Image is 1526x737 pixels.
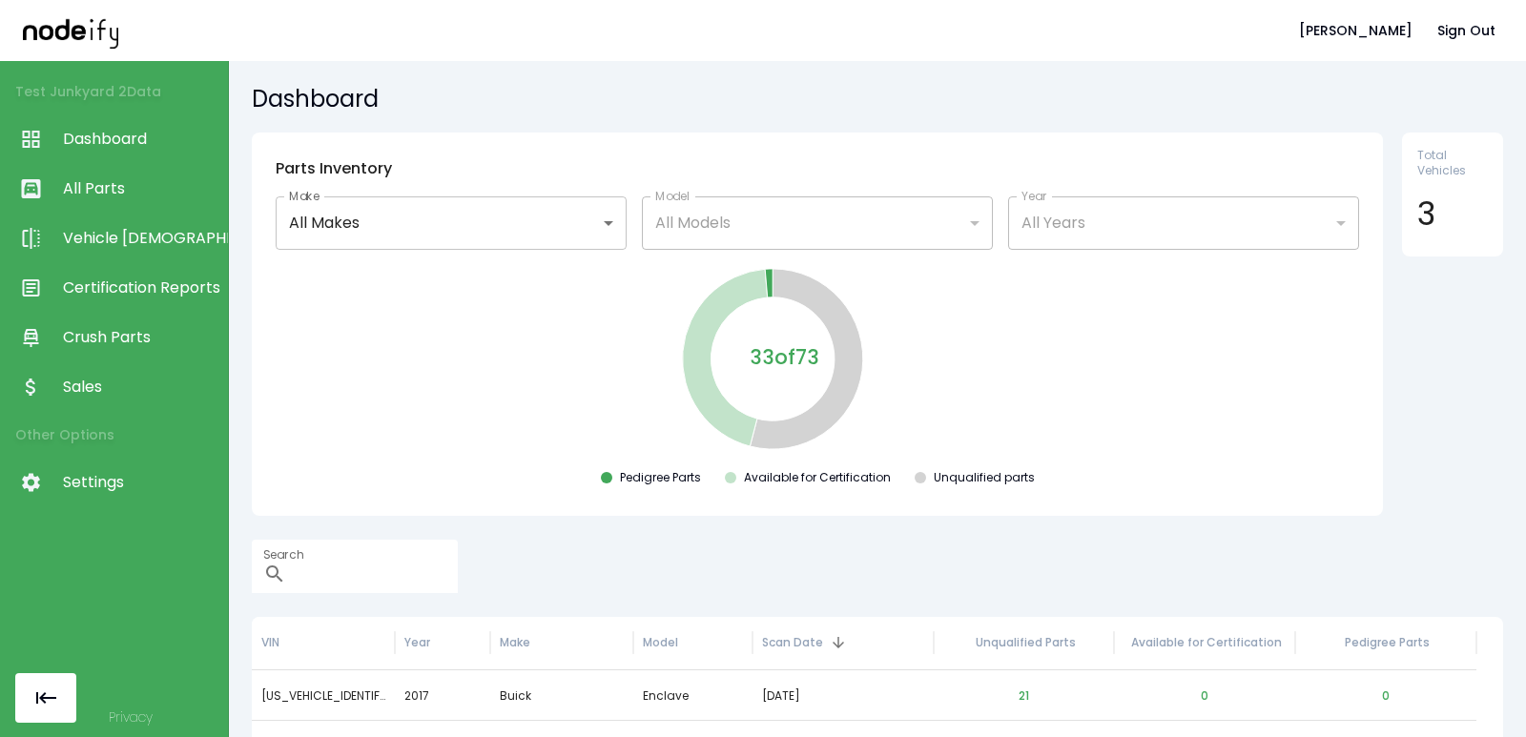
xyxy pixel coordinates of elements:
[63,471,218,494] span: Settings
[1417,148,1488,178] span: Total Vehicles
[404,634,430,651] div: Year
[762,671,924,720] div: [DATE]
[1003,673,1044,719] button: 21
[620,470,701,485] div: Pedigree Parts
[276,196,627,250] div: All Makes
[63,128,218,151] span: Dashboard
[643,634,678,651] div: Model
[762,634,823,651] div: Scan Date
[825,629,852,656] button: Sort
[109,707,153,727] a: Privacy
[642,196,993,250] div: All Models
[934,470,1035,485] div: Unqualified parts
[63,276,218,299] span: Certification Reports
[289,188,320,204] label: Make
[500,634,530,651] div: Make
[1291,13,1420,49] button: [PERSON_NAME]
[252,84,1503,114] h5: Dashboard
[252,670,395,720] div: 5GAKVBKDXHJ343914
[490,670,633,720] div: Buick
[395,670,490,720] div: 2017
[1021,188,1047,204] label: Year
[1186,673,1224,719] button: 0
[63,376,218,399] span: Sales
[23,12,118,48] img: nodeify
[976,634,1076,651] div: Unqualified Parts
[261,634,279,651] div: VIN
[276,156,1359,181] h6: Parts Inventory
[1430,13,1503,49] button: Sign Out
[1345,634,1430,651] div: Pedigree Parts
[63,177,218,200] span: All Parts
[655,188,690,204] label: Model
[1008,196,1359,250] div: All Years
[63,326,218,349] span: Crush Parts
[1131,634,1282,651] div: Available for Certification
[750,342,819,373] p: 33 of 73
[1417,194,1488,234] h4: 3
[633,670,753,720] div: Enclave
[63,227,218,250] span: Vehicle [DEMOGRAPHIC_DATA]
[263,546,303,563] label: Search
[744,470,891,485] div: Available for Certification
